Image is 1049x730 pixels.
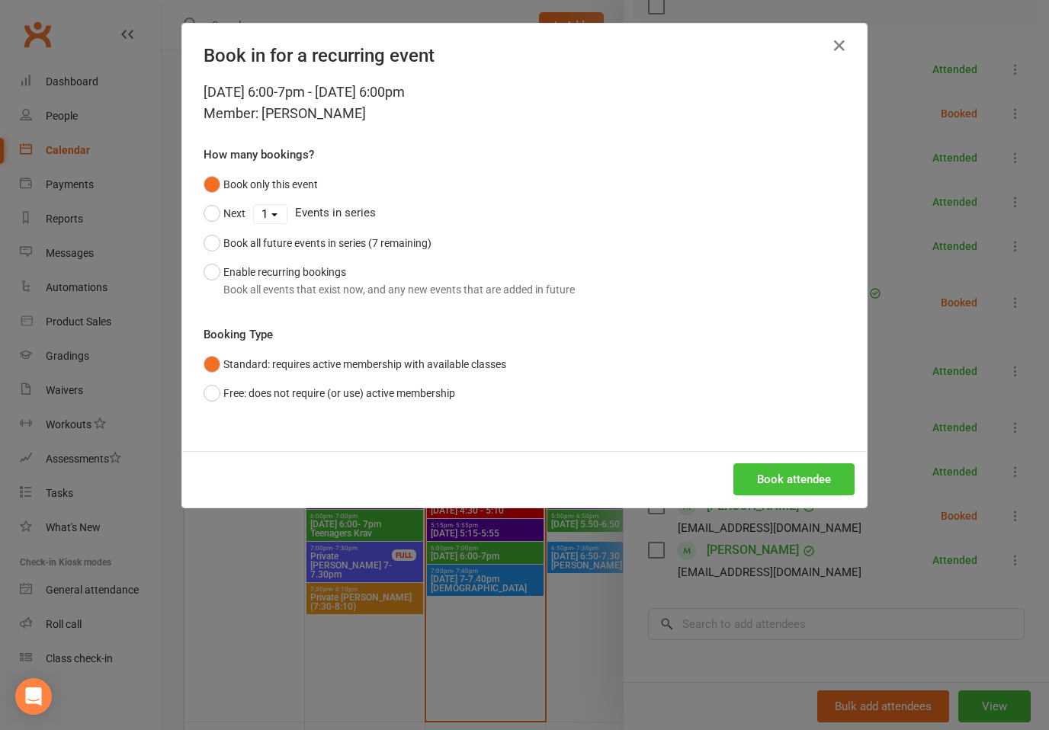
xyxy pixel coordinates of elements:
button: Close [827,34,852,58]
button: Standard: requires active membership with available classes [204,350,506,379]
div: Book all future events in series (7 remaining) [223,235,431,251]
div: Book all events that exist now, and any new events that are added in future [223,281,575,298]
div: Open Intercom Messenger [15,678,52,715]
label: Booking Type [204,325,273,344]
div: Events in series [204,199,845,228]
button: Book all future events in series (7 remaining) [204,229,431,258]
button: Book attendee [733,463,855,495]
label: How many bookings? [204,146,314,164]
button: Next [204,199,245,228]
button: Enable recurring bookingsBook all events that exist now, and any new events that are added in future [204,258,575,304]
h4: Book in for a recurring event [204,45,845,66]
div: [DATE] 6:00-7pm - [DATE] 6:00pm Member: [PERSON_NAME] [204,82,845,124]
button: Free: does not require (or use) active membership [204,379,455,408]
button: Book only this event [204,170,318,199]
